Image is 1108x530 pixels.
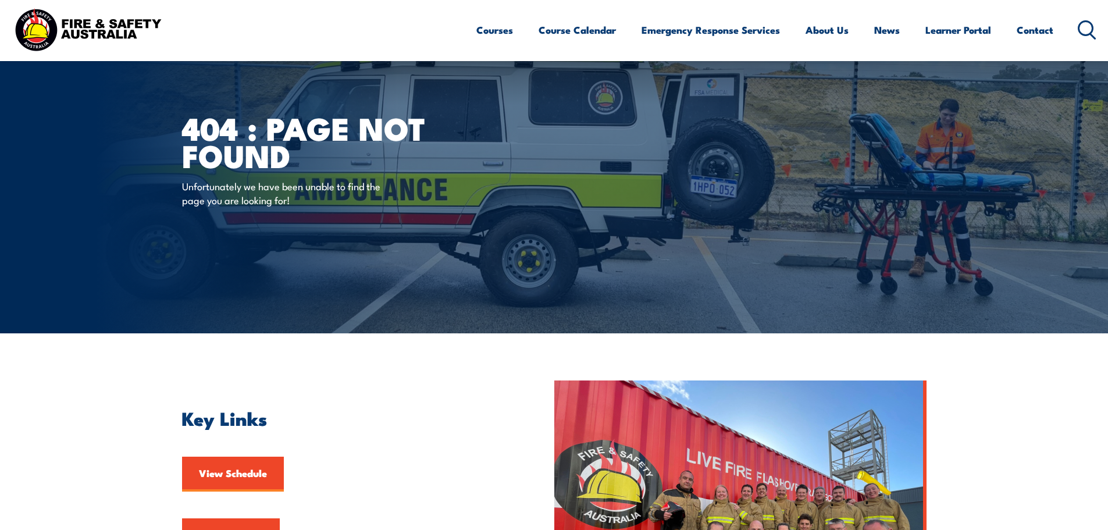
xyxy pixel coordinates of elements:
h2: Key Links [182,410,501,426]
a: Contact [1017,15,1053,45]
a: Course Calendar [539,15,616,45]
a: About Us [806,15,849,45]
a: News [874,15,900,45]
a: Courses [476,15,513,45]
a: Learner Portal [925,15,991,45]
p: Unfortunately we have been unable to find the page you are looking for! [182,179,394,207]
h1: 404 : Page Not Found [182,114,469,168]
a: Emergency Response Services [642,15,780,45]
a: View Schedule [182,457,284,492]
